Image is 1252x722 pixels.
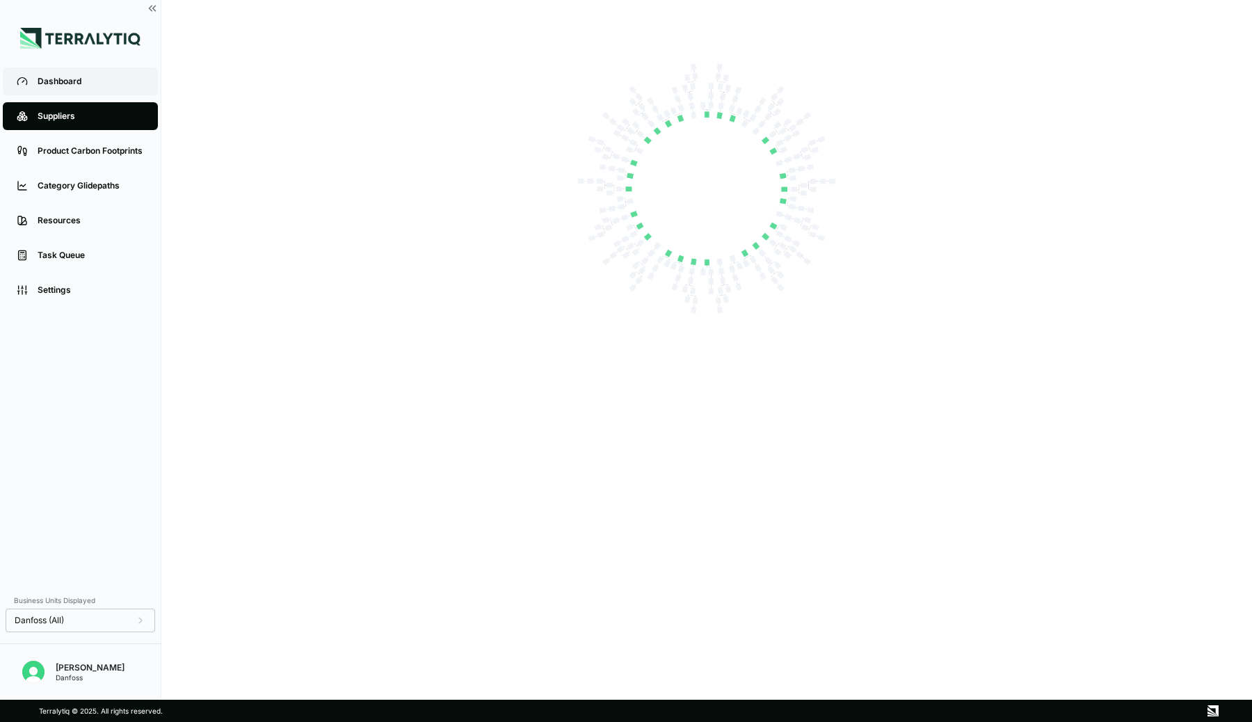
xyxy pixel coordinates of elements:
div: Resources [38,215,144,226]
div: Suppliers [38,111,144,122]
img: Nitin Shetty [22,661,45,683]
span: Danfoss (All) [15,615,64,626]
div: Settings [38,284,144,296]
div: Task Queue [38,250,144,261]
div: [PERSON_NAME] [56,662,125,673]
div: Business Units Displayed [6,592,155,609]
div: Dashboard [38,76,144,87]
button: Open user button [17,655,50,689]
div: Danfoss [56,673,125,682]
div: Product Carbon Footprints [38,145,144,157]
img: Loading [568,50,846,328]
img: Logo [20,28,141,49]
div: Category Glidepaths [38,180,144,191]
